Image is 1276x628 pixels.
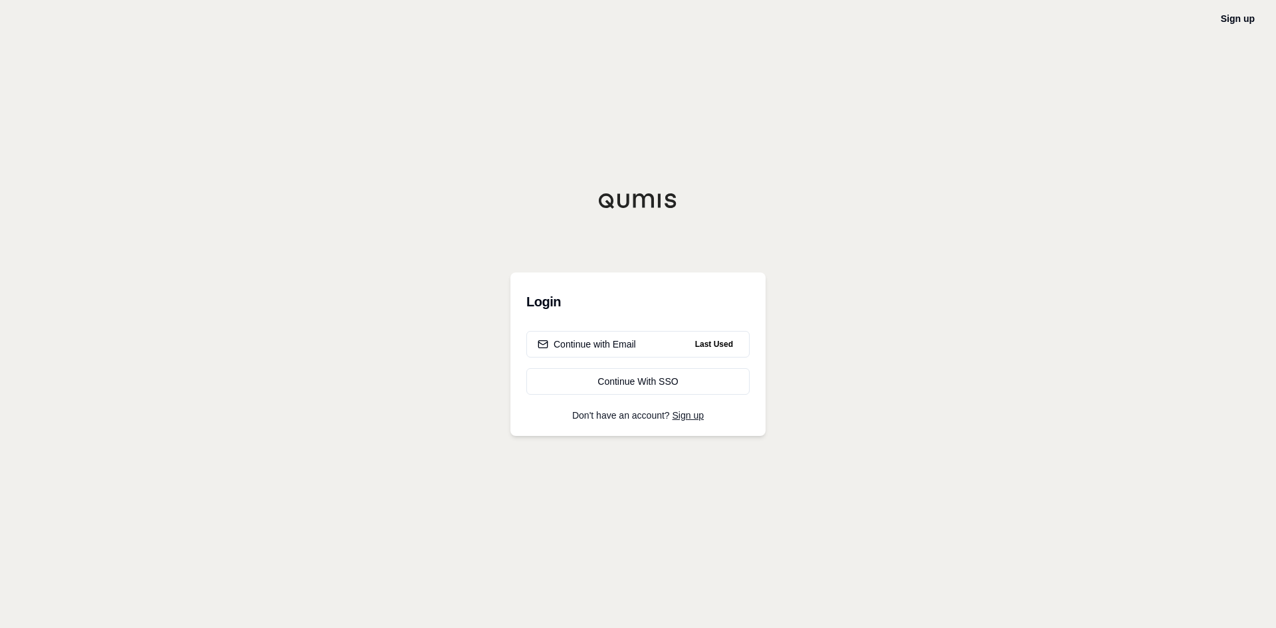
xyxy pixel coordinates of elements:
[598,193,678,209] img: Qumis
[526,331,750,358] button: Continue with EmailLast Used
[690,336,738,352] span: Last Used
[538,375,738,388] div: Continue With SSO
[673,410,704,421] a: Sign up
[526,411,750,420] p: Don't have an account?
[1221,13,1255,24] a: Sign up
[526,288,750,315] h3: Login
[538,338,636,351] div: Continue with Email
[526,368,750,395] a: Continue With SSO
